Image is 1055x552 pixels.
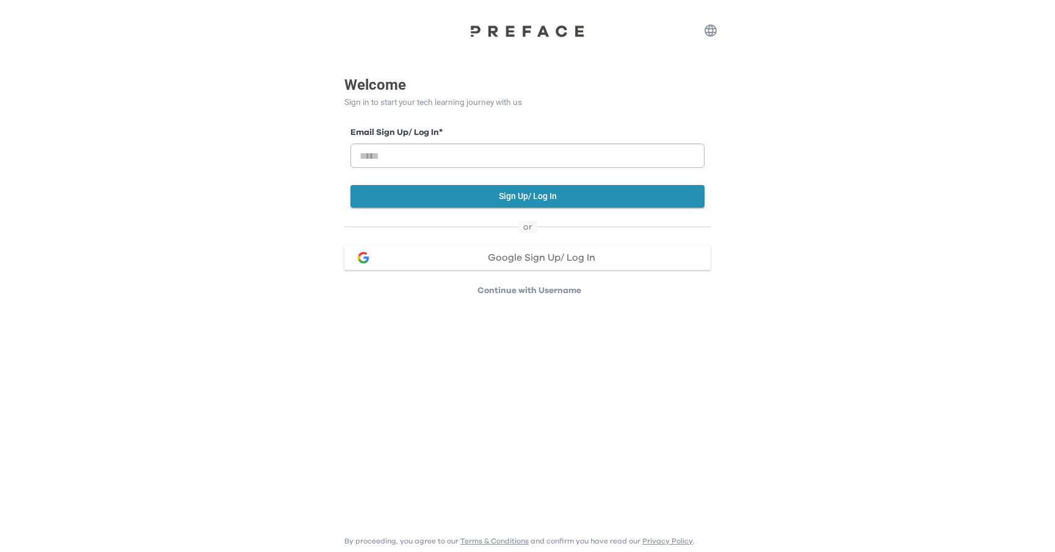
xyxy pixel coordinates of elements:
span: Google Sign Up/ Log In [488,253,595,263]
p: Continue with Username [348,285,711,297]
label: Email Sign Up/ Log In * [350,126,705,139]
img: Preface Logo [466,24,589,37]
p: Welcome [344,74,711,96]
a: Terms & Conditions [460,537,529,545]
button: google loginGoogle Sign Up/ Log In [344,245,711,270]
button: Sign Up/ Log In [350,185,705,208]
a: Privacy Policy [642,537,693,545]
p: Sign in to start your tech learning journey with us [344,96,711,109]
span: or [518,221,537,233]
img: google login [356,250,371,265]
p: By proceeding, you agree to our and confirm you have read our . [344,536,695,546]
